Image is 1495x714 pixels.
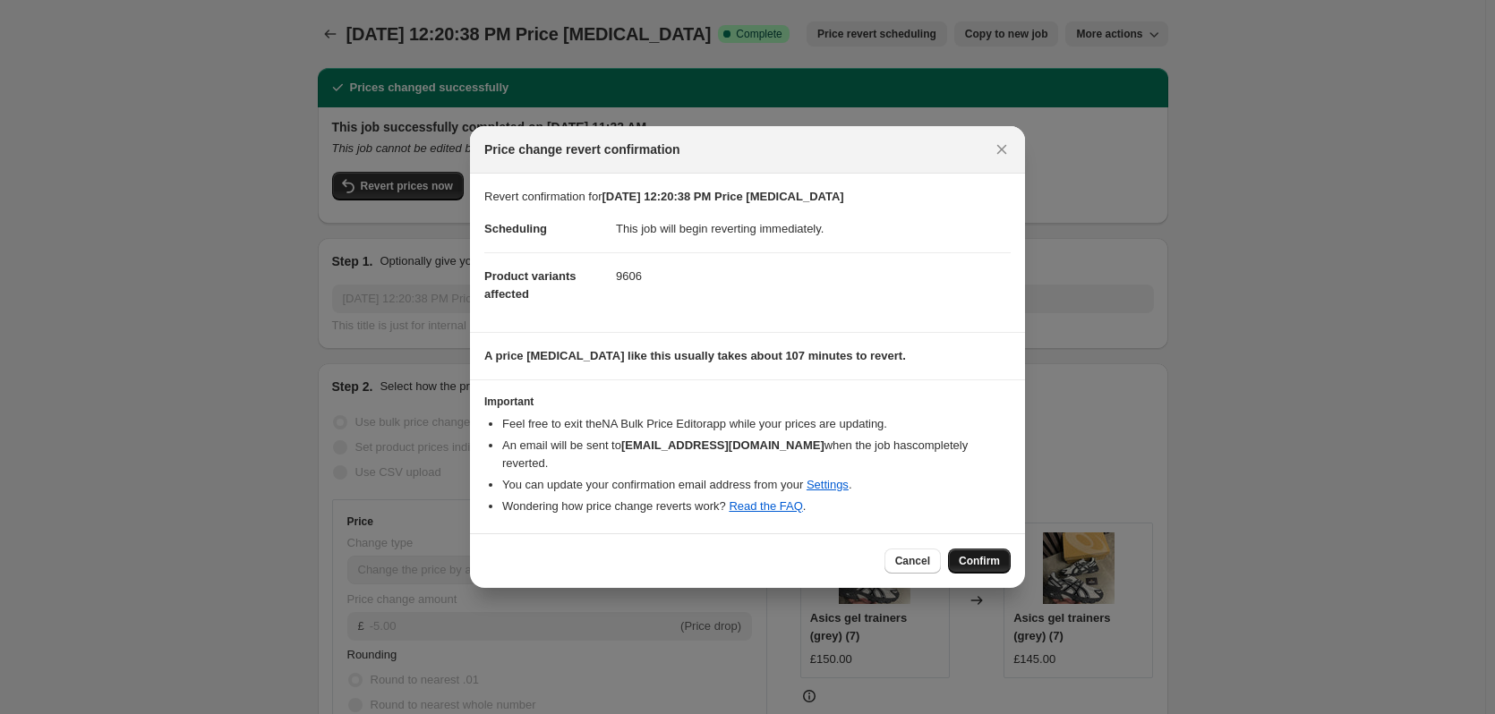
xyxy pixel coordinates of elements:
[884,548,941,574] button: Cancel
[621,438,824,452] b: [EMAIL_ADDRESS][DOMAIN_NAME]
[616,252,1011,300] dd: 9606
[502,476,1011,494] li: You can update your confirmation email address from your .
[959,554,1000,568] span: Confirm
[484,140,680,158] span: Price change revert confirmation
[948,548,1011,574] button: Confirm
[729,499,802,513] a: Read the FAQ
[502,415,1011,433] li: Feel free to exit the NA Bulk Price Editor app while your prices are updating.
[484,349,906,362] b: A price [MEDICAL_DATA] like this usually takes about 107 minutes to revert.
[484,222,547,235] span: Scheduling
[895,554,930,568] span: Cancel
[989,137,1014,162] button: Close
[484,269,577,301] span: Product variants affected
[602,190,844,203] b: [DATE] 12:20:38 PM Price [MEDICAL_DATA]
[484,188,1011,206] p: Revert confirmation for
[807,478,849,491] a: Settings
[502,437,1011,472] li: An email will be sent to when the job has completely reverted .
[484,395,1011,409] h3: Important
[616,206,1011,252] dd: This job will begin reverting immediately.
[502,497,1011,515] li: Wondering how price change reverts work? .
